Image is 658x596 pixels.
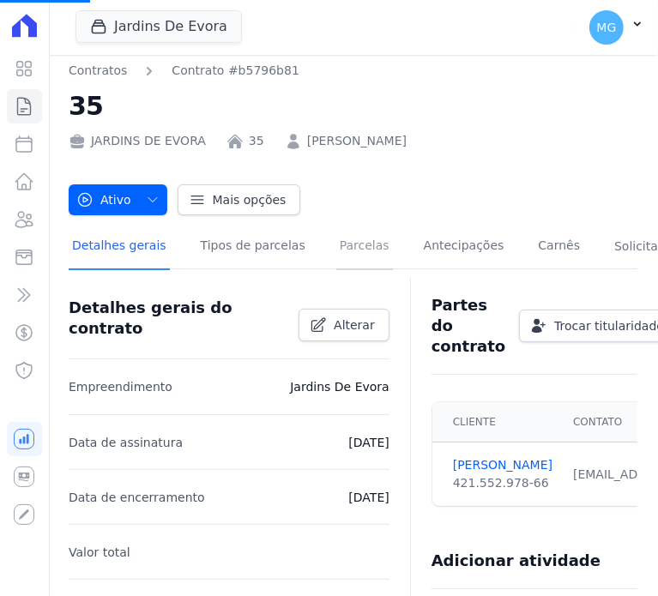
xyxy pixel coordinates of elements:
span: Mais opções [213,191,287,208]
h3: Detalhes gerais do contrato [69,298,285,339]
span: Ativo [76,184,131,215]
a: Detalhes gerais [69,225,170,270]
h3: Adicionar atividade [432,551,601,571]
p: Data de encerramento [69,487,205,508]
nav: Breadcrumb [69,62,637,80]
button: Ativo [69,184,167,215]
a: Parcelas [336,225,393,270]
p: [DATE] [348,432,389,453]
a: 35 [249,132,264,150]
div: 421.552.978-66 [453,474,552,492]
a: Mais opções [178,184,301,215]
h2: 35 [69,87,637,125]
a: Alterar [299,309,389,341]
th: Cliente [432,402,563,442]
span: Alterar [334,316,375,334]
button: Jardins De Evora [75,10,242,43]
a: Contrato #b5796b81 [172,62,299,80]
button: MG [576,3,658,51]
p: Jardins De Evora [290,376,389,397]
p: Data de assinatura [69,432,183,453]
span: MG [597,21,617,33]
nav: Breadcrumb [69,62,299,80]
p: [DATE] [348,487,389,508]
a: Contratos [69,62,127,80]
a: Antecipações [420,225,508,270]
p: Valor total [69,542,130,563]
div: JARDINS DE EVORA [69,132,206,150]
h3: Partes do contrato [432,295,505,357]
p: Empreendimento [69,376,172,397]
a: Carnês [534,225,583,270]
a: [PERSON_NAME] [307,132,407,150]
a: Tipos de parcelas [197,225,309,270]
a: [PERSON_NAME] [453,456,552,474]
